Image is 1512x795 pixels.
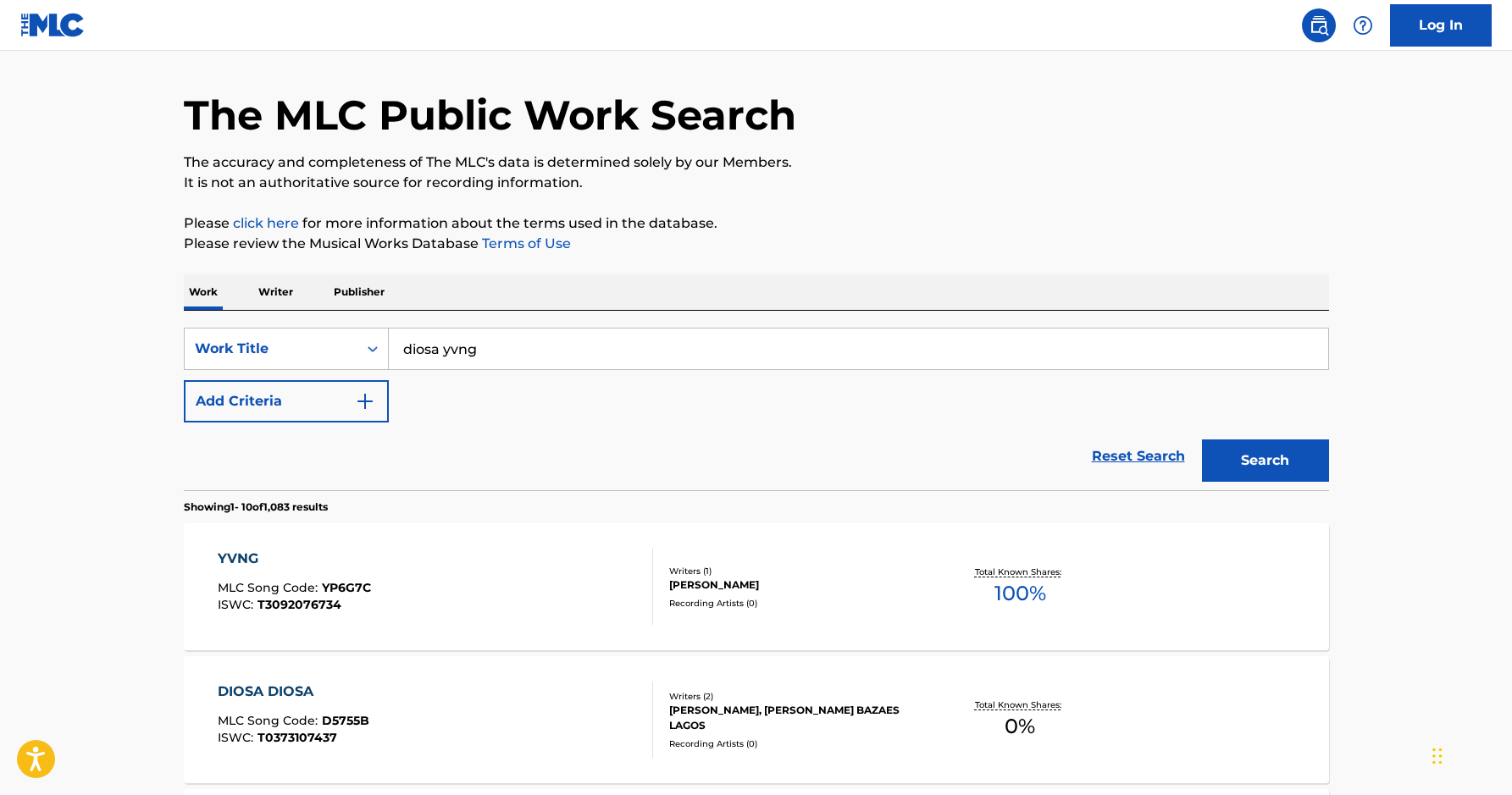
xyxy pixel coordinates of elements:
div: Help [1346,8,1380,42]
span: D5755B [322,713,369,728]
div: Recording Artists ( 0 ) [669,737,925,750]
span: ISWC : [218,597,258,612]
p: Please for more information about the terms used in the database. [184,213,1329,234]
button: Search [1202,439,1329,482]
p: The accuracy and completeness of The MLC's data is determined solely by our Members. [184,152,1329,173]
a: Terms of Use [479,235,571,251]
img: MLC Logo [20,13,86,37]
div: Widget de chat [1427,714,1512,795]
span: T3092076734 [258,597,341,612]
button: Add Criteria [184,380,389,422]
p: It is not an authoritative source for recording information. [184,173,1329,193]
img: 9d2ae6d4665cec9f34b9.svg [355,391,375,411]
span: YP6G7C [322,580,371,595]
h1: The MLC Public Work Search [184,90,796,141]
a: click here [233,215,299,231]
img: search [1309,15,1329,36]
span: 0 % [1005,711,1035,742]
div: Writers ( 1 ) [669,565,925,577]
a: Public Search [1302,8,1336,42]
img: help [1353,15,1373,36]
div: DIOSA DIOSA [218,682,369,702]
span: 100 % [994,578,1046,609]
p: Total Known Shares: [975,566,1066,578]
span: MLC Song Code : [218,713,322,728]
p: Please review the Musical Works Database [184,234,1329,254]
a: Reset Search [1083,438,1194,475]
div: Arrastrar [1432,731,1443,781]
p: Writer [253,274,298,310]
div: Writers ( 2 ) [669,690,925,703]
a: Log In [1390,4,1492,47]
p: Work [184,274,223,310]
p: Publisher [329,274,390,310]
span: MLC Song Code : [218,580,322,595]
div: Work Title [195,339,347,359]
form: Search Form [184,328,1329,490]
iframe: Chat Widget [1427,714,1512,795]
span: T0373107437 [258,730,337,745]
div: YVNG [218,549,371,569]
div: [PERSON_NAME], [PERSON_NAME] BAZAES LAGOS [669,703,925,733]
a: YVNGMLC Song Code:YP6G7CISWC:T3092076734Writers (1)[PERSON_NAME]Recording Artists (0)Total Known ... [184,523,1329,650]
span: ISWC : [218,730,258,745]
div: [PERSON_NAME] [669,577,925,593]
p: Showing 1 - 10 of 1,083 results [184,500,328,515]
div: Recording Artists ( 0 ) [669,597,925,610]
a: DIOSA DIOSAMLC Song Code:D5755BISWC:T0373107437Writers (2)[PERSON_NAME], [PERSON_NAME] BAZAES LAG... [184,656,1329,783]
p: Total Known Shares: [975,698,1066,711]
